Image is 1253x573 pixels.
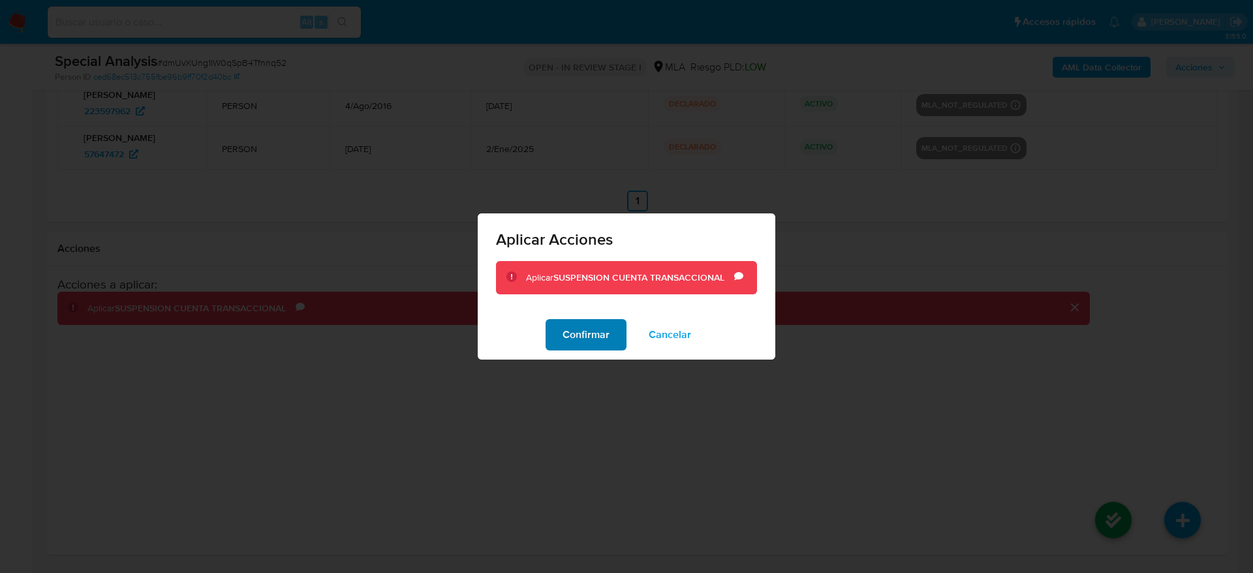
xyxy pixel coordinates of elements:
button: Cancelar [632,319,708,350]
div: Aplicar [526,271,734,285]
span: Cancelar [649,320,691,349]
button: Confirmar [546,319,626,350]
span: Confirmar [563,320,610,349]
b: SUSPENSION CUENTA TRANSACCIONAL [553,271,724,284]
span: Aplicar Acciones [496,232,757,247]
